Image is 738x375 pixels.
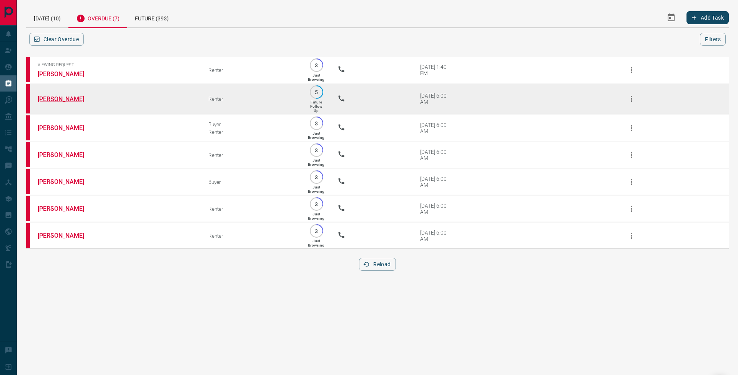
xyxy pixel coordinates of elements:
p: 3 [314,201,319,207]
a: [PERSON_NAME] [38,205,95,212]
a: [PERSON_NAME] [38,232,95,239]
div: Renter [208,206,295,212]
div: property.ca [26,57,30,82]
p: Just Browsing [308,239,324,247]
a: [PERSON_NAME] [38,124,95,132]
p: Just Browsing [308,212,324,220]
div: property.ca [26,223,30,248]
p: 3 [314,228,319,234]
div: [DATE] 6:00 AM [420,203,453,215]
p: 3 [314,120,319,126]
div: [DATE] (10) [26,8,68,27]
div: Buyer [208,179,295,185]
p: Just Browsing [308,158,324,167]
p: Just Browsing [308,73,324,82]
div: [DATE] 6:00 AM [420,149,453,161]
a: [PERSON_NAME] [38,70,95,78]
div: property.ca [26,196,30,221]
button: Select Date Range [662,8,680,27]
div: Renter [208,67,295,73]
div: Renter [208,96,295,102]
a: [PERSON_NAME] [38,151,95,158]
p: 5 [314,89,319,95]
div: [DATE] 6:00 AM [420,122,453,134]
p: Just Browsing [308,185,324,193]
a: [PERSON_NAME] [38,95,95,103]
div: [DATE] 6:00 AM [420,230,453,242]
p: 3 [314,174,319,180]
p: Future Follow Up [310,100,322,113]
span: Viewing Request [38,62,197,67]
div: Future (393) [127,8,176,27]
button: Filters [700,33,726,46]
button: Add Task [686,11,729,24]
div: property.ca [26,115,30,140]
div: property.ca [26,84,30,113]
div: Renter [208,152,295,158]
button: Reload [359,258,396,271]
div: [DATE] 6:00 AM [420,93,453,105]
div: [DATE] 1:40 PM [420,64,453,76]
div: Buyer [208,121,295,127]
p: 3 [314,147,319,153]
p: Just Browsing [308,131,324,140]
div: Renter [208,129,295,135]
div: Overdue (7) [68,8,127,28]
div: property.ca [26,142,30,167]
a: [PERSON_NAME] [38,178,95,185]
div: [DATE] 6:00 AM [420,176,453,188]
button: Clear Overdue [29,33,84,46]
p: 3 [314,62,319,68]
div: Renter [208,233,295,239]
div: property.ca [26,169,30,194]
